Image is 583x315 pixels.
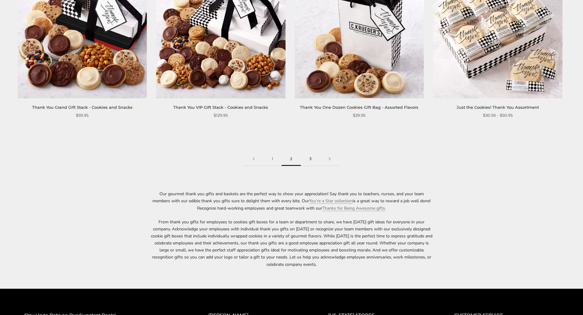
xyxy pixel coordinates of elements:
p: Our gourmet thank you gifts and baskets are the perfect way to show your appreciation! Say thank ... [151,190,432,211]
a: Just the Cookies! Thank You Assortment [457,105,539,110]
a: Thank You One Dozen Cookies Gift Bag - Assorted Flavors [300,105,418,110]
span: $30.95 - $50.95 [483,112,513,119]
a: Thank You Grand Gift Stack - Cookies and Snacks [32,105,133,110]
span: $59.95 [76,112,88,119]
p: From thank you gifts for employees to cookies gift boxes for a team or department to share, we ha... [151,218,432,268]
a: You’re a Star collection [309,198,353,204]
span: $29.95 [353,112,365,119]
a: 1 [263,152,282,166]
a: Next page [320,152,339,166]
a: Thank You VIP Gift Stack - Cookies and Snacks [173,105,268,110]
span: $129.95 [214,112,228,119]
span: 2 [282,152,301,166]
a: 3 [301,152,320,166]
a: Thanks for Being Awesome gifts [322,205,385,211]
a: Previous page [244,152,263,166]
